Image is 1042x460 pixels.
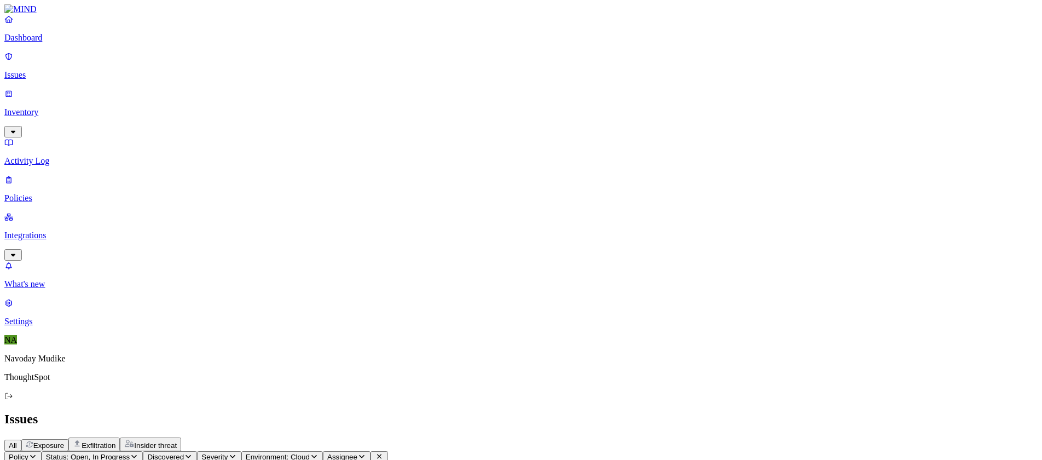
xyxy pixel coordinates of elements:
[33,441,64,450] span: Exposure
[4,261,1038,289] a: What's new
[4,51,1038,80] a: Issues
[4,33,1038,43] p: Dashboard
[4,175,1038,203] a: Policies
[4,70,1038,80] p: Issues
[4,14,1038,43] a: Dashboard
[82,441,115,450] span: Exfiltration
[4,156,1038,166] p: Activity Log
[4,107,1038,117] p: Inventory
[4,354,1038,364] p: Navoday Mudike
[4,279,1038,289] p: What's new
[4,298,1038,326] a: Settings
[4,193,1038,203] p: Policies
[4,212,1038,259] a: Integrations
[4,4,37,14] img: MIND
[4,137,1038,166] a: Activity Log
[4,4,1038,14] a: MIND
[4,231,1038,240] p: Integrations
[9,441,17,450] span: All
[4,317,1038,326] p: Settings
[4,372,1038,382] p: ThoughtSpot
[4,412,1038,427] h2: Issues
[4,335,17,344] span: NA
[134,441,177,450] span: Insider threat
[4,89,1038,136] a: Inventory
